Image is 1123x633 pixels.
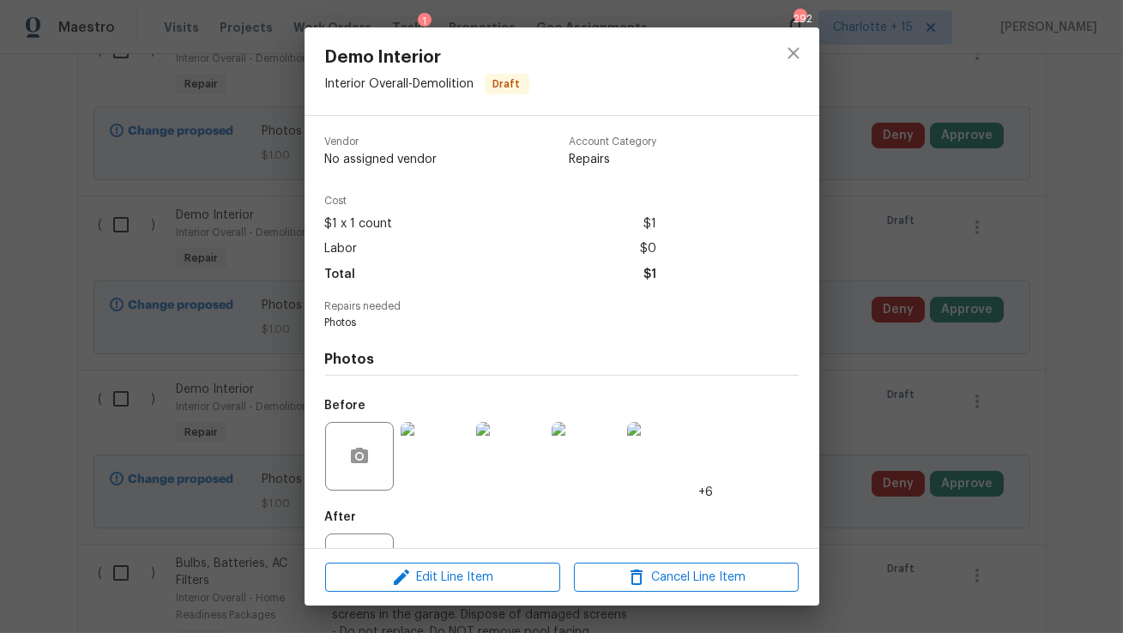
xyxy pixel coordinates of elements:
span: No assigned vendor [325,151,438,168]
h4: Photos [325,351,799,368]
span: Repairs [569,151,656,168]
div: 292 [794,10,806,27]
span: Draft [486,75,528,93]
span: $1 [643,262,656,287]
span: Labor [325,237,358,262]
div: 1 [418,13,432,30]
span: $0 [640,237,656,262]
button: Edit Line Item [325,563,560,593]
span: Demo Interior [325,48,529,67]
span: $1 [643,212,656,237]
h5: Before [325,400,366,412]
h5: After [325,511,357,523]
span: Cancel Line Item [579,567,794,588]
span: Cost [325,196,656,207]
button: Cancel Line Item [574,563,799,593]
span: $1 x 1 count [325,212,393,237]
span: Photos [325,316,752,330]
span: Vendor [325,136,438,148]
span: Edit Line Item [330,567,555,588]
span: Repairs needed [325,301,799,312]
span: Account Category [569,136,656,148]
button: close [773,33,814,74]
span: +6 [699,484,714,501]
span: Total [325,262,356,287]
span: Interior Overall - Demolition [325,78,474,90]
